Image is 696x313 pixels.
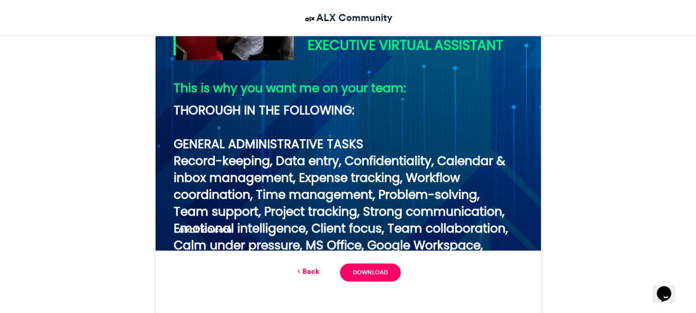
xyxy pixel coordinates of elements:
a: Download [340,263,400,282]
a: ALX Community [303,10,393,25]
iframe: chat widget [653,272,686,303]
img: ALX Community [303,12,316,25]
a: Back [295,266,319,277]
